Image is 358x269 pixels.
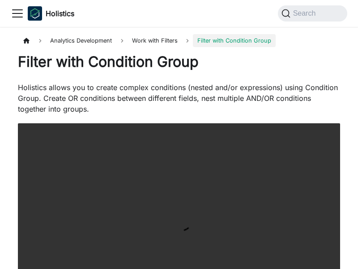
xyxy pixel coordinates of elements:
nav: Breadcrumbs [18,34,340,47]
h1: Filter with Condition Group [18,53,340,71]
button: Toggle navigation bar [11,7,24,20]
a: Home page [18,34,35,47]
a: HolisticsHolisticsHolistics [28,6,74,21]
img: Holistics [28,6,42,21]
span: Search [290,9,321,17]
button: Search (Command+K) [278,5,347,22]
span: Filter with Condition Group [193,34,276,47]
p: Holistics allows you to create complex conditions (nested and/or expressions) using Condition Gro... [18,82,340,114]
b: Holistics [46,8,74,19]
span: Analytics Development [46,34,116,47]
span: Work with Filters [128,34,182,47]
